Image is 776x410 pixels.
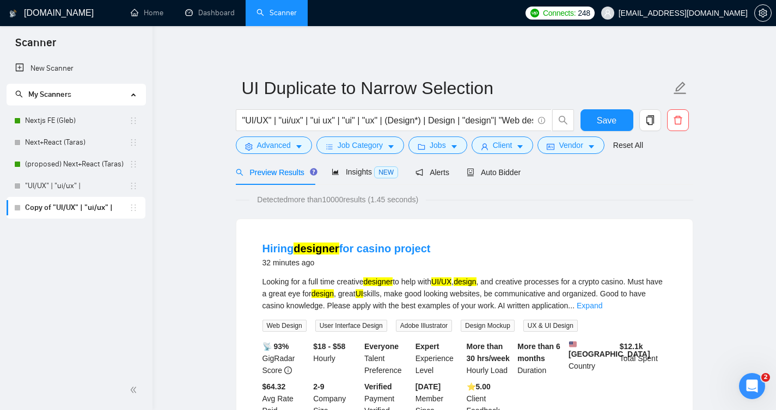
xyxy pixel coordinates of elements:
a: Reset All [613,139,643,151]
a: searchScanner [256,8,297,17]
div: Experience Level [413,340,465,376]
a: Nextjs FE (Gleb) [25,110,129,132]
a: setting [754,9,772,17]
a: Copy of "UI/UX" | "ui/ux" | [25,197,129,219]
button: search [552,109,574,131]
span: Advanced [257,139,291,151]
span: My Scanners [15,90,71,99]
div: 32 minutes ago [262,256,431,269]
b: 2-9 [313,382,324,391]
span: info-circle [284,366,292,374]
span: holder [129,182,138,190]
span: Design Mockup [461,320,515,332]
div: Talent Preference [362,340,413,376]
span: user [604,9,612,17]
b: Expert [416,342,439,351]
span: caret-down [295,142,303,151]
span: Vendor [559,139,583,151]
mark: design [454,277,476,286]
mark: design [311,289,334,298]
span: copy [640,115,661,125]
mark: designer [294,243,339,254]
span: Web Design [262,320,307,332]
span: caret-down [387,142,395,151]
span: Scanner [7,35,65,58]
button: Save [581,109,633,131]
div: Country [566,340,618,376]
a: homeHome [131,8,163,17]
span: notification [416,169,423,176]
a: dashboardDashboard [185,8,235,17]
iframe: Intercom live chat [739,373,765,399]
span: ... [568,301,575,310]
button: copy [639,109,661,131]
span: delete [668,115,688,125]
button: idcardVendorcaret-down [537,136,604,154]
button: settingAdvancedcaret-down [236,136,312,154]
button: userClientcaret-down [472,136,534,154]
img: 🇺🇸 [569,340,577,348]
a: Hiringdesignerfor casino project [262,243,431,254]
div: Duration [515,340,566,376]
b: Everyone [364,342,399,351]
a: Next+React (Taras) [25,132,129,153]
span: folder [418,142,425,151]
span: holder [129,160,138,169]
span: holder [129,116,138,125]
span: info-circle [538,117,545,124]
span: holder [129,138,138,147]
span: bars [326,142,333,151]
span: User Interface Design [315,320,387,332]
li: New Scanner [7,58,145,79]
li: Next+React (Taras) [7,132,145,153]
span: robot [467,169,474,176]
div: Hourly [311,340,362,376]
b: More than 30 hrs/week [467,342,510,363]
span: idcard [547,142,554,151]
input: Search Freelance Jobs... [242,114,533,127]
a: "UI/UX" | "ui/ux" | [25,175,129,197]
span: Connects: [543,7,576,19]
button: setting [754,4,772,22]
b: $18 - $58 [313,342,345,351]
b: [DATE] [416,382,441,391]
button: delete [667,109,689,131]
b: ⭐️ 5.00 [467,382,491,391]
a: (proposed) Next+React (Taras) [25,153,129,175]
li: "UI/UX" | "ui/ux" | [7,175,145,197]
div: GigRadar Score [260,340,311,376]
span: Preview Results [236,168,314,177]
input: Scanner name... [242,74,671,102]
mark: UI [356,289,363,298]
button: barsJob Categorycaret-down [316,136,404,154]
a: New Scanner [15,58,137,79]
span: search [236,169,243,176]
span: Jobs [430,139,446,151]
span: user [481,142,488,151]
div: Looking for a full time creative to help with , , and creative processes for a crypto casino. Mus... [262,276,667,312]
mark: designer [363,277,393,286]
span: caret-down [588,142,595,151]
span: double-left [130,384,140,395]
a: Expand [577,301,602,310]
li: Copy of "UI/UX" | "ui/ux" | [7,197,145,219]
b: 📡 93% [262,342,289,351]
b: Verified [364,382,392,391]
button: folderJobscaret-down [408,136,467,154]
span: area-chart [332,168,339,176]
span: My Scanners [28,90,71,99]
div: Tooltip anchor [309,167,319,177]
span: caret-down [450,142,458,151]
span: NEW [374,166,398,178]
span: Save [597,114,616,127]
span: Client [493,139,512,151]
span: UX & UI Design [523,320,578,332]
img: logo [9,5,17,22]
li: (proposed) Next+React (Taras) [7,153,145,175]
span: 2 [761,373,770,382]
span: Detected more than 10000 results (1.45 seconds) [249,194,426,206]
li: Nextjs FE (Gleb) [7,110,145,132]
span: Alerts [416,168,449,177]
mark: UI/UX [431,277,451,286]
